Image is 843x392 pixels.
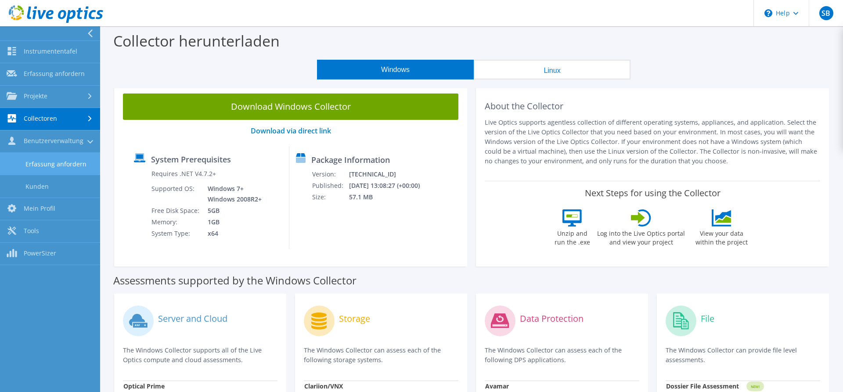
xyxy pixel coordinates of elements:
label: Package Information [311,155,390,164]
td: 57.1 MB [349,191,431,203]
td: Version: [312,169,349,180]
label: Log into the Live Optics portal and view your project [597,227,685,247]
p: Live Optics supports agentless collection of different operating systems, appliances, and applica... [485,118,820,166]
label: Server and Cloud [158,314,227,323]
span: SB [819,6,833,20]
label: System Prerequisites [151,155,231,164]
strong: Optical Prime [123,382,165,390]
label: Requires .NET V4.7.2+ [151,169,216,178]
strong: Avamar [485,382,509,390]
tspan: NEW! [751,384,760,389]
td: Memory: [151,216,201,228]
button: Windows [317,60,474,79]
strong: Dossier File Assessment [666,382,739,390]
td: x64 [201,228,263,239]
td: Windows 7+ Windows 2008R2+ [201,183,263,205]
p: The Windows Collector can provide file level assessments. [666,345,820,365]
p: The Windows Collector can assess each of the following DPS applications. [485,345,639,365]
a: Download Windows Collector [123,94,458,120]
label: Unzip and run the .exe [552,227,592,247]
label: Storage [339,314,370,323]
label: Collector herunterladen [113,31,280,51]
td: Supported OS: [151,183,201,205]
svg: \n [764,9,772,17]
p: The Windows Collector can assess each of the following storage systems. [304,345,458,365]
label: View your data within the project [690,227,753,247]
p: The Windows Collector supports all of the Live Optics compute and cloud assessments. [123,345,277,365]
td: Published: [312,180,349,191]
td: Free Disk Space: [151,205,201,216]
button: Linux [474,60,630,79]
td: System Type: [151,228,201,239]
h2: About the Collector [485,101,820,111]
td: [TECHNICAL_ID] [349,169,431,180]
label: Next Steps for using the Collector [585,188,721,198]
label: Data Protection [520,314,584,323]
strong: Clariion/VNX [304,382,343,390]
td: [DATE] 13:08:27 (+00:00) [349,180,431,191]
label: File [701,314,714,323]
a: Download via direct link [251,126,331,136]
td: Size: [312,191,349,203]
td: 1GB [201,216,263,228]
td: 5GB [201,205,263,216]
label: Assessments supported by the Windows Collector [113,276,357,285]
